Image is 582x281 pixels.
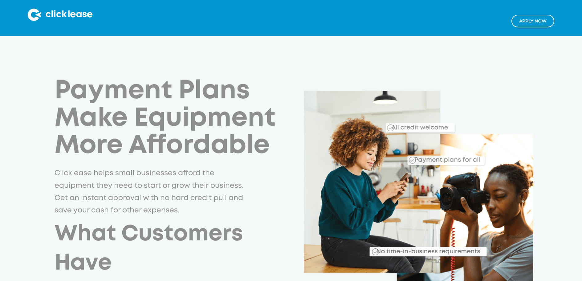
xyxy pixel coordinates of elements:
img: Clicklease logo [28,9,92,21]
div: Payment plans for all [412,152,480,165]
img: Checkmark_callout [388,125,394,131]
img: Checkmark_callout [409,157,416,164]
p: Clicklease helps small businesses afford the equipment they need to start or grow their business.... [55,167,246,217]
div: All credit welcome [367,119,455,133]
h1: Payment Plans Make Equipment More Affordable [55,78,287,160]
div: No time-in-business requirements [341,241,486,256]
img: Checkmark_callout [372,248,379,255]
a: Apply NOw [511,15,554,27]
